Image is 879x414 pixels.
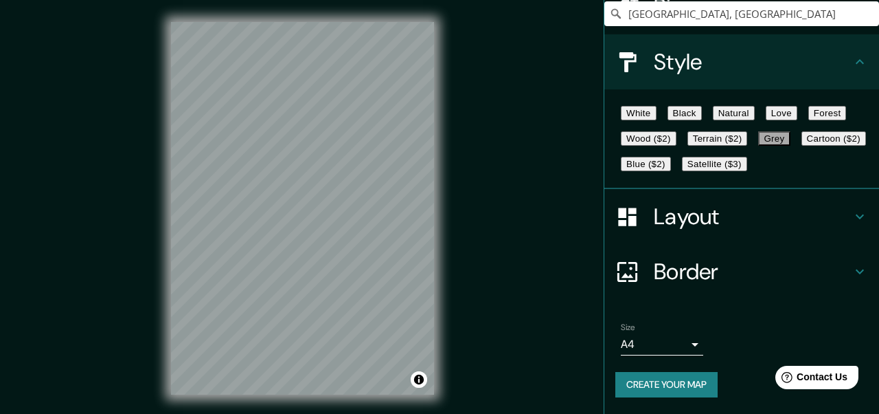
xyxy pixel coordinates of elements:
[808,106,847,120] button: Forest
[621,322,635,334] label: Size
[654,203,852,230] h4: Layout
[713,106,755,120] button: Natural
[621,334,703,356] div: A4
[757,360,864,399] iframe: Help widget launcher
[615,372,718,397] button: Create your map
[801,131,866,146] button: Cartoon ($2)
[687,131,748,146] button: Terrain ($2)
[654,258,852,285] h4: Border
[621,157,671,171] button: Blue ($2)
[604,189,879,244] div: Layout
[667,106,702,120] button: Black
[621,131,676,146] button: Wood ($2)
[604,244,879,299] div: Border
[411,371,427,388] button: Toggle attribution
[604,34,879,89] div: Style
[621,106,657,120] button: White
[766,106,797,120] button: Love
[604,1,879,26] input: Pick your city or area
[654,48,852,76] h4: Style
[682,157,747,171] button: Satellite ($3)
[171,22,434,395] canvas: Map
[758,131,790,146] button: Grey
